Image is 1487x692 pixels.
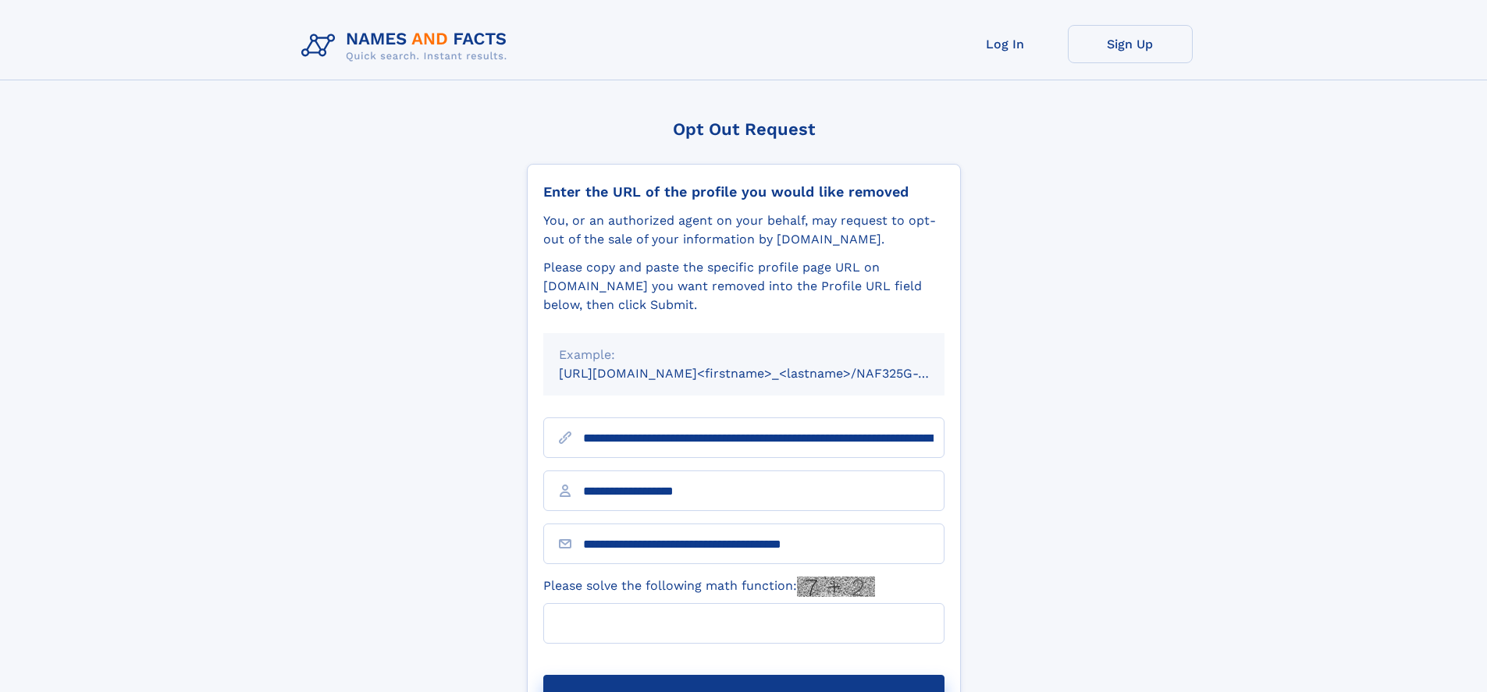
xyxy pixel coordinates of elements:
[1068,25,1193,63] a: Sign Up
[543,211,944,249] div: You, or an authorized agent on your behalf, may request to opt-out of the sale of your informatio...
[559,366,974,381] small: [URL][DOMAIN_NAME]<firstname>_<lastname>/NAF325G-xxxxxxxx
[543,258,944,314] div: Please copy and paste the specific profile page URL on [DOMAIN_NAME] you want removed into the Pr...
[295,25,520,67] img: Logo Names and Facts
[943,25,1068,63] a: Log In
[559,346,929,364] div: Example:
[543,183,944,201] div: Enter the URL of the profile you would like removed
[543,577,875,597] label: Please solve the following math function:
[527,119,961,139] div: Opt Out Request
